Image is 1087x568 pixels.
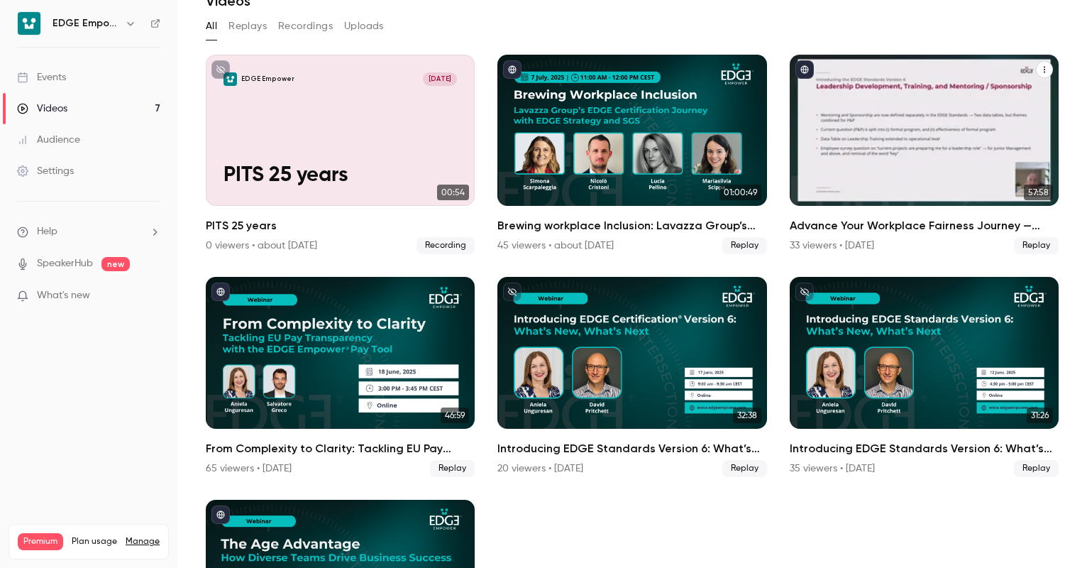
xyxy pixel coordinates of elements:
p: EDGE Empower [241,75,294,84]
span: Replay [722,460,767,477]
span: Replay [1014,237,1059,254]
a: 31:26Introducing EDGE Standards Version 6: What’s New, What’s Next35 viewers • [DATE]Replay [790,277,1059,476]
h6: EDGE Empower [53,16,119,31]
li: help-dropdown-opener [17,224,160,239]
div: Audience [17,133,80,147]
div: Events [17,70,66,84]
span: 31:26 [1027,408,1053,423]
img: PITS 25 years [224,72,237,86]
button: unpublished [795,283,814,301]
li: PITS 25 years [206,55,475,254]
li: Advance Your Workplace Fairness Journey — Legally, Ethically, and Meritocratically with EDGE [790,55,1059,254]
button: published [503,60,522,79]
button: unpublished [503,283,522,301]
span: Replay [430,460,475,477]
a: 46:59From Complexity to Clarity: Tackling EU Pay Transparency with the EDGE Empower Pay Tool65 vi... [206,277,475,476]
h2: From Complexity to Clarity: Tackling EU Pay Transparency with the EDGE Empower Pay Tool [206,440,475,457]
a: 32:38Introducing EDGE Standards Version 6: What’s New, What’s Next20 viewers • [DATE]Replay [497,277,766,476]
div: 33 viewers • [DATE] [790,239,874,253]
li: Brewing workplace Inclusion: Lavazza Group’s EDGE Certification Journey with EDGE Strategy and SGS [497,55,766,254]
div: 45 viewers • about [DATE] [497,239,614,253]
a: SpeakerHub [37,256,93,271]
span: Replay [722,237,767,254]
button: unpublished [211,60,230,79]
span: Recording [416,237,475,254]
h2: Advance Your Workplace Fairness Journey — Legally, Ethically, and Meritocratically with EDGE [790,217,1059,234]
button: published [211,506,230,524]
div: Domain: [DOMAIN_NAME] [37,37,156,48]
div: 65 viewers • [DATE] [206,461,292,476]
a: PITS 25 yearsEDGE Empower[DATE]PITS 25 years00:54PITS 25 years0 viewers • about [DATE]Recording [206,55,475,254]
span: Replay [1014,460,1059,477]
button: All [206,15,217,38]
span: Plan usage [72,536,117,547]
span: 57:58 [1024,185,1053,200]
button: Recordings [278,15,333,38]
a: 57:58Advance Your Workplace Fairness Journey — Legally, Ethically, and Meritocratically with EDGE... [790,55,1059,254]
span: 32:38 [733,408,761,423]
span: Help [37,224,57,239]
span: 01:00:49 [719,185,761,200]
a: Manage [126,536,160,547]
span: new [101,257,130,271]
a: 01:00:49Brewing workplace Inclusion: Lavazza Group’s EDGE Certification Journey with EDGE Strateg... [497,55,766,254]
button: Replays [228,15,267,38]
span: 00:54 [437,185,469,200]
div: 0 viewers • about [DATE] [206,239,317,253]
img: website_grey.svg [23,37,34,48]
img: EDGE Empower [18,12,40,35]
h2: Introducing EDGE Standards Version 6: What’s New, What’s Next [790,440,1059,457]
div: Keywords by Traffic [157,84,239,93]
h2: Brewing workplace Inclusion: Lavazza Group’s EDGE Certification Journey with EDGE Strategy and SGS [497,217,766,234]
span: [DATE] [423,72,457,86]
img: tab_keywords_by_traffic_grey.svg [141,82,153,94]
div: v 4.0.25 [40,23,70,34]
span: What's new [37,288,90,303]
div: Settings [17,164,74,178]
img: tab_domain_overview_orange.svg [38,82,50,94]
div: Domain Overview [54,84,127,93]
button: published [795,60,814,79]
h2: Introducing EDGE Standards Version 6: What’s New, What’s Next [497,440,766,457]
p: PITS 25 years [224,164,457,188]
li: Introducing EDGE Standards Version 6: What’s New, What’s Next [790,277,1059,476]
img: logo_orange.svg [23,23,34,34]
li: Introducing EDGE Standards Version 6: What’s New, What’s Next [497,277,766,476]
div: Videos [17,102,67,116]
span: Premium [18,533,63,550]
li: From Complexity to Clarity: Tackling EU Pay Transparency with the EDGE Empower Pay Tool [206,277,475,476]
h2: PITS 25 years [206,217,475,234]
button: Uploads [344,15,384,38]
button: published [211,283,230,301]
div: 20 viewers • [DATE] [497,461,583,476]
span: 46:59 [441,408,469,423]
div: 35 viewers • [DATE] [790,461,875,476]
